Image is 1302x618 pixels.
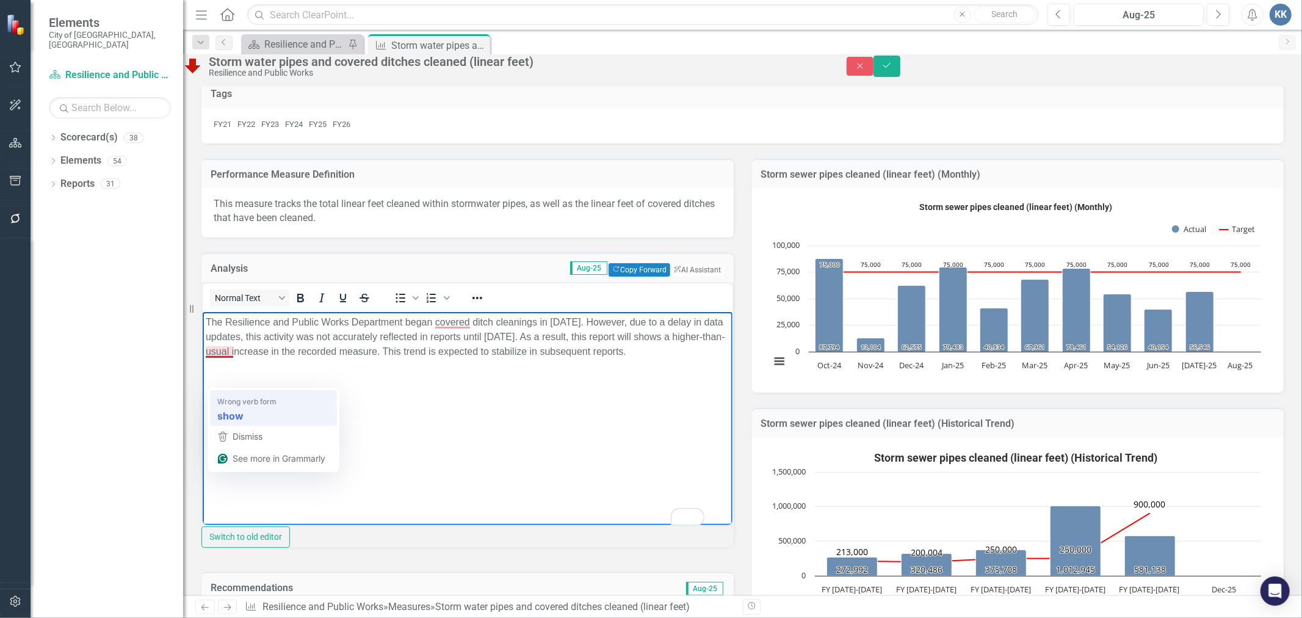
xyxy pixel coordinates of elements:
text: 87,794 [819,343,839,351]
text: 75,000 [943,260,963,269]
text: FY [DATE]-[DATE] [896,584,957,595]
path: Jun-25, 40,154. Actual. [1144,310,1172,352]
h3: Storm sewer pipes cleaned (linear feet) (Monthly) [761,169,1275,180]
input: Search Below... [49,97,171,118]
g: Actual, series 1 of 2. Bar series with 11 bars. [815,245,1241,352]
button: Block Normal Text [210,289,289,307]
div: Resilience and Public Works [264,37,345,52]
span: FY24 [285,120,303,129]
h3: Recommendations [211,583,561,594]
text: Storm sewer pipes cleaned (linear feet) (Monthly) [919,202,1112,212]
path: Nov-24, 13,104. Actual. [856,338,884,352]
path: Jan-25, 79,483. Actual. [939,267,967,352]
text: 272,992 [836,564,868,575]
text: 581,138 [1134,564,1166,575]
button: Show Target [1220,224,1256,234]
text: 1,500,000 [772,466,806,477]
button: Show Actual [1172,224,1206,234]
text: 13,104 [861,343,881,351]
text: May-25 [1104,360,1130,371]
button: Strikethrough [354,289,375,307]
text: 1,000,000 [772,500,806,511]
path: Oct-24, 87,794. Actual. [815,259,843,352]
span: FY25 [309,120,327,129]
button: Switch to old editor [201,526,290,548]
button: Search [974,6,1035,23]
a: Resilience and Public Works [244,37,345,52]
path: FY 2024-2025, 581,138. FYTD. [1124,536,1175,576]
text: 900,000 [1134,498,1165,510]
p: This measure tracks the total linear feet cleaned within stormwater pipes, as well as the linear ... [214,197,722,225]
a: Reports [60,177,95,191]
a: Elements [60,154,101,168]
text: 0 [801,570,806,581]
path: Jul-25, 56,546. Actual. [1185,292,1213,352]
text: FY [DATE]-[DATE] [822,584,882,595]
span: FY26 [333,120,350,129]
h3: Storm sewer pipes cleaned (linear feet) (Historical Trend) [761,418,1275,429]
div: Open Intercom Messenger [1260,576,1290,606]
div: Bullet list [390,289,421,307]
text: 75,000 [1025,260,1045,269]
path: Apr-25, 78,461. Actual. [1062,269,1090,352]
img: ClearPoint Strategy [5,13,28,36]
text: 75,000 [1107,260,1127,269]
button: Aug-25 [1074,4,1204,26]
input: Search ClearPoint... [247,4,1038,26]
span: Aug-25 [570,261,607,275]
text: Feb-25 [982,360,1006,371]
text: 50,000 [776,293,800,304]
text: FY [DATE]-[DATE] [971,584,1031,595]
text: 67,961 [1025,343,1045,351]
text: 79,483 [943,343,963,351]
div: » » [245,600,733,614]
text: [DATE]-25 [1182,360,1217,371]
div: Aug-25 [1078,8,1199,23]
text: 62,575 [902,343,922,351]
button: Reveal or hide additional toolbar items [467,289,488,307]
h3: Analysis [211,263,310,274]
span: FY21 [214,120,231,129]
path: FY 2021-2022, 320,486. FYTD. [901,553,952,576]
span: Aug-25 [686,582,723,595]
text: 100,000 [772,239,800,250]
button: Italic [311,289,332,307]
button: Copy Forward [609,263,670,277]
span: FY23 [261,120,279,129]
path: Dec-24, 62,575. Actual. [897,286,925,352]
text: 25,000 [776,319,800,330]
button: Underline [333,289,353,307]
path: Mar-25, 67,961. Actual. [1021,280,1049,352]
text: 40,154 [1148,343,1168,351]
path: Feb-25, 40,934. Actual. [980,308,1008,352]
text: 56,546 [1190,343,1210,351]
text: 75,000 [776,266,800,277]
text: 54,126 [1107,343,1127,351]
iframe: Rich Text Area [203,312,732,525]
text: 200,004 [911,547,942,558]
button: KK [1270,4,1292,26]
span: Search [991,9,1018,19]
path: FY 2023-2024, 1,012,945. FYTD. [1050,506,1101,576]
text: 75,000 [1231,260,1251,269]
text: Jun-25 [1146,360,1170,371]
text: 500,000 [778,535,806,546]
div: 31 [101,179,120,189]
div: 54 [107,156,127,166]
text: 78,461 [1066,343,1087,351]
text: 75,000 [1066,260,1087,269]
g: Target, series 2 of 2. Line with 11 data points. [826,270,1243,275]
text: FY [DATE]-[DATE] [1119,584,1179,595]
text: Aug-25 [1228,360,1253,371]
text: 0 [795,346,800,357]
path: May-25, 54,126. Actual. [1103,294,1131,352]
text: 75,000 [984,260,1004,269]
div: Storm water pipes and covered ditches cleaned (linear feet) [209,55,822,68]
path: FY 2020-2021, 272,992. FYTD. [826,557,877,576]
button: AI Assistant [670,264,724,276]
text: Nov-24 [858,360,884,371]
div: Resilience and Public Works [209,68,822,78]
h3: Performance Measure Definition [211,169,725,180]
